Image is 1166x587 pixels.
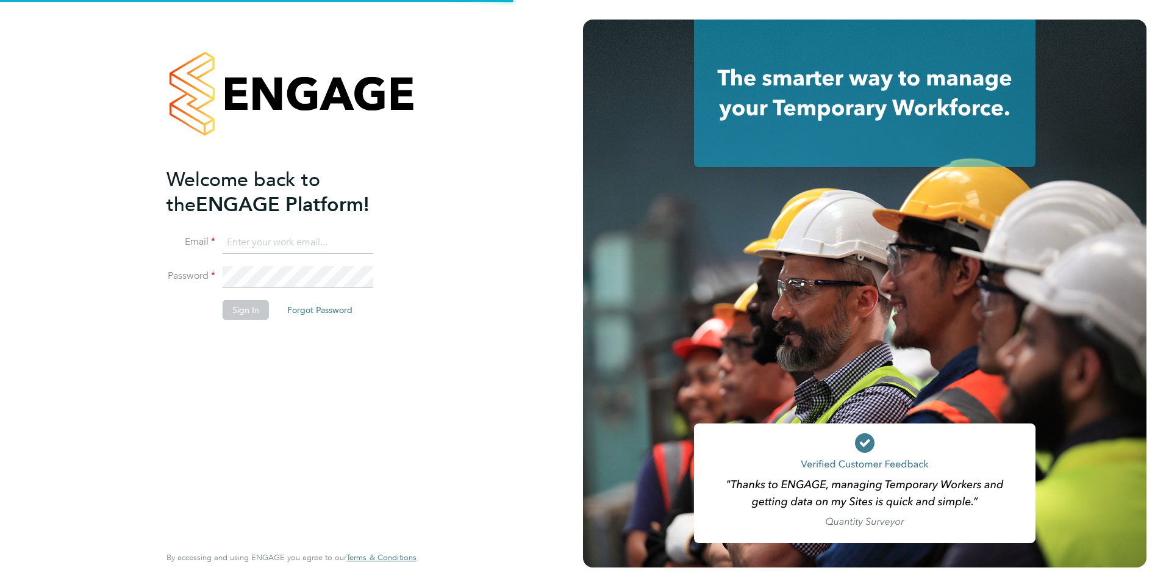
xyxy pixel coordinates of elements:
label: Password [166,270,215,283]
input: Enter your work email... [223,232,373,254]
span: Welcome back to the [166,168,320,217]
button: Forgot Password [277,300,362,320]
h2: ENGAGE Platform! [166,167,404,217]
button: Sign In [223,300,269,320]
label: Email [166,236,215,248]
a: Terms & Conditions [346,553,417,563]
span: By accessing and using ENGAGE you agree to our [166,552,417,563]
span: Terms & Conditions [346,552,417,563]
